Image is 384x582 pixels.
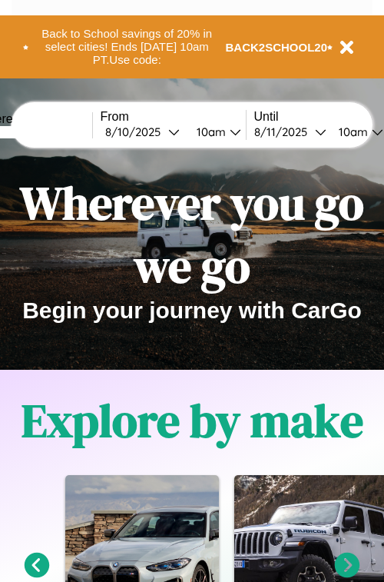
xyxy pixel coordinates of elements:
label: From [101,110,246,124]
button: Back to School savings of 20% in select cities! Ends [DATE] 10am PT.Use code: [28,23,226,71]
div: 10am [331,125,372,139]
button: 8/10/2025 [101,124,184,140]
b: BACK2SCHOOL20 [226,41,328,54]
button: 10am [184,124,246,140]
h1: Explore by make [22,389,363,452]
div: 8 / 11 / 2025 [254,125,315,139]
div: 10am [189,125,230,139]
div: 8 / 10 / 2025 [105,125,168,139]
